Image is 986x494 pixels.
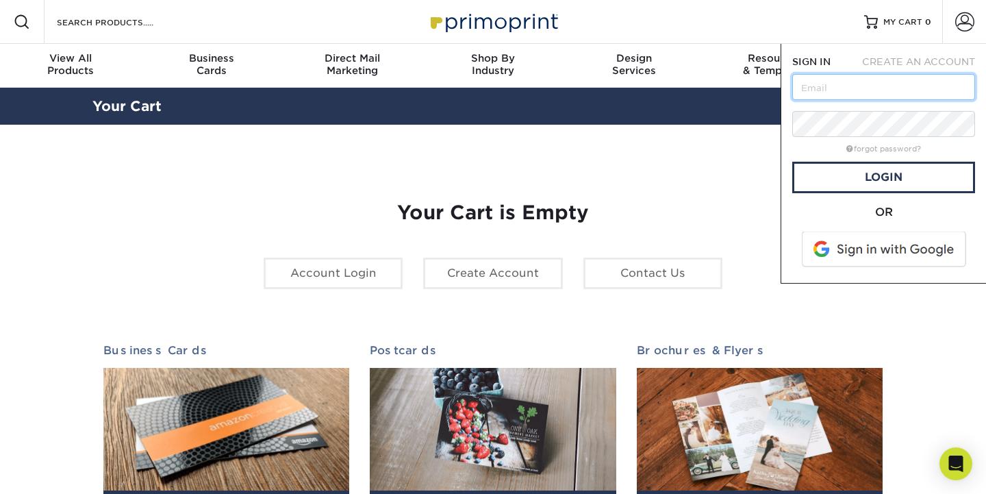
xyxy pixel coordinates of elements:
div: Services [564,52,705,77]
a: DesignServices [564,44,705,88]
span: Resources [705,52,846,64]
img: Business Cards [103,368,349,491]
a: Shop ByIndustry [422,44,564,88]
span: Shop By [422,52,564,64]
div: & Templates [705,52,846,77]
span: 0 [925,17,931,27]
div: Cards [141,52,282,77]
img: Brochures & Flyers [637,368,883,491]
span: SIGN IN [792,56,831,67]
h2: Postcards [370,344,616,357]
a: Login [792,162,975,193]
h2: Brochures & Flyers [637,344,883,357]
img: Postcards [370,368,616,491]
div: Marketing [281,52,422,77]
a: Your Cart [92,98,162,114]
div: Industry [422,52,564,77]
h1: Your Cart is Empty [103,201,883,225]
span: Business [141,52,282,64]
input: SEARCH PRODUCTS..... [55,14,189,30]
a: forgot password? [846,145,921,153]
img: Primoprint [425,7,561,36]
input: Email [792,74,975,100]
span: Design [564,52,705,64]
a: Account Login [264,258,403,289]
span: MY CART [883,16,922,28]
a: Create Account [423,258,562,289]
a: BusinessCards [141,44,282,88]
span: CREATE AN ACCOUNT [862,56,975,67]
div: Open Intercom Messenger [939,447,972,480]
a: Resources& Templates [705,44,846,88]
a: Direct MailMarketing [281,44,422,88]
div: OR [792,204,975,221]
h2: Business Cards [103,344,349,357]
a: Contact Us [583,258,722,289]
span: Direct Mail [281,52,422,64]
